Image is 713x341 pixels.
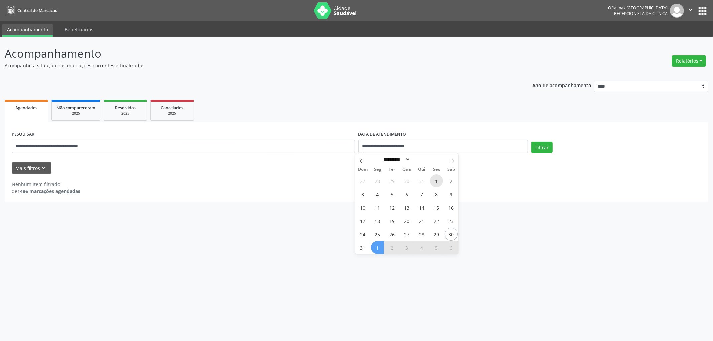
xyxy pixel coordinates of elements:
span: Setembro 3, 2025 [400,241,413,254]
i:  [687,6,694,13]
a: Acompanhamento [2,24,53,37]
span: Seg [370,167,385,172]
p: Acompanhe a situação das marcações correntes e finalizadas [5,62,497,69]
span: Agosto 17, 2025 [356,214,369,227]
span: Agosto 12, 2025 [386,201,399,214]
span: Setembro 2, 2025 [386,241,399,254]
span: Agosto 14, 2025 [415,201,428,214]
span: Agosto 26, 2025 [386,228,399,241]
div: 2025 [109,111,142,116]
span: Julho 28, 2025 [371,174,384,187]
span: Setembro 1, 2025 [371,241,384,254]
span: Agosto 10, 2025 [356,201,369,214]
span: Setembro 6, 2025 [445,241,458,254]
span: Agosto 25, 2025 [371,228,384,241]
p: Acompanhamento [5,45,497,62]
span: Central de Marcação [17,8,57,13]
button: apps [697,5,708,17]
span: Sex [429,167,444,172]
a: Central de Marcação [5,5,57,16]
img: img [670,4,684,18]
span: Ter [385,167,399,172]
span: Agosto 23, 2025 [445,214,458,227]
span: Agosto 27, 2025 [400,228,413,241]
span: Agendados [15,105,37,111]
span: Agosto 21, 2025 [415,214,428,227]
span: Agosto 18, 2025 [371,214,384,227]
button:  [684,4,697,18]
span: Agosto 4, 2025 [371,188,384,201]
span: Agosto 31, 2025 [356,241,369,254]
span: Qui [414,167,429,172]
span: Agosto 3, 2025 [356,188,369,201]
span: Setembro 4, 2025 [415,241,428,254]
span: Sáb [444,167,458,172]
span: Agosto 20, 2025 [400,214,413,227]
i: keyboard_arrow_down [40,164,48,172]
span: Agosto 9, 2025 [445,188,458,201]
span: Recepcionista da clínica [614,11,668,16]
span: Agosto 1, 2025 [430,174,443,187]
span: Dom [355,167,370,172]
span: Resolvidos [115,105,136,111]
span: Agosto 15, 2025 [430,201,443,214]
button: Relatórios [672,55,706,67]
span: Agosto 7, 2025 [415,188,428,201]
span: Agosto 19, 2025 [386,214,399,227]
label: PESQUISAR [12,129,34,140]
select: Month [381,156,411,163]
span: Não compareceram [56,105,95,111]
span: Julho 29, 2025 [386,174,399,187]
p: Ano de acompanhamento [532,81,592,89]
span: Agosto 29, 2025 [430,228,443,241]
span: Agosto 22, 2025 [430,214,443,227]
span: Agosto 11, 2025 [371,201,384,214]
span: Agosto 13, 2025 [400,201,413,214]
span: Agosto 8, 2025 [430,188,443,201]
span: Agosto 5, 2025 [386,188,399,201]
span: Agosto 2, 2025 [445,174,458,187]
div: Oftalmax [GEOGRAPHIC_DATA] [608,5,668,11]
strong: 1486 marcações agendadas [17,188,80,194]
span: Qua [399,167,414,172]
label: DATA DE ATENDIMENTO [358,129,406,140]
div: 2025 [155,111,189,116]
span: Agosto 6, 2025 [400,188,413,201]
button: Filtrar [531,142,553,153]
span: Julho 27, 2025 [356,174,369,187]
div: de [12,188,80,195]
span: Julho 30, 2025 [400,174,413,187]
span: Agosto 16, 2025 [445,201,458,214]
span: Cancelados [161,105,184,111]
a: Beneficiários [60,24,98,35]
span: Agosto 24, 2025 [356,228,369,241]
span: Agosto 30, 2025 [445,228,458,241]
span: Julho 31, 2025 [415,174,428,187]
button: Mais filtroskeyboard_arrow_down [12,162,51,174]
div: 2025 [56,111,95,116]
span: Setembro 5, 2025 [430,241,443,254]
div: Nenhum item filtrado [12,181,80,188]
input: Year [410,156,433,163]
span: Agosto 28, 2025 [415,228,428,241]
